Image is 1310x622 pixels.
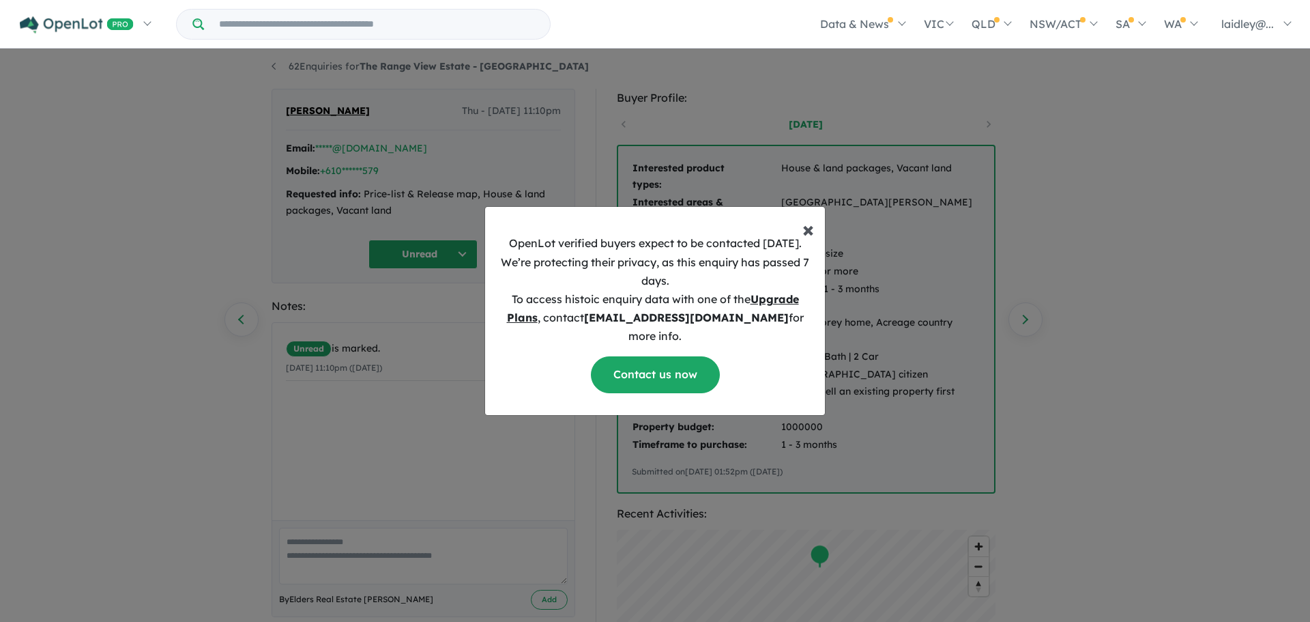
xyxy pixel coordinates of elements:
span: × [802,215,814,242]
span: laidley@... [1221,17,1274,31]
b: [EMAIL_ADDRESS][DOMAIN_NAME] [584,311,789,324]
input: Try estate name, suburb, builder or developer [207,10,547,39]
img: Openlot PRO Logo White [20,16,134,33]
p: OpenLot verified buyers expect to be contacted [DATE]. We’re protecting their privacy, as this en... [496,234,814,345]
a: Contact us now [591,356,720,393]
